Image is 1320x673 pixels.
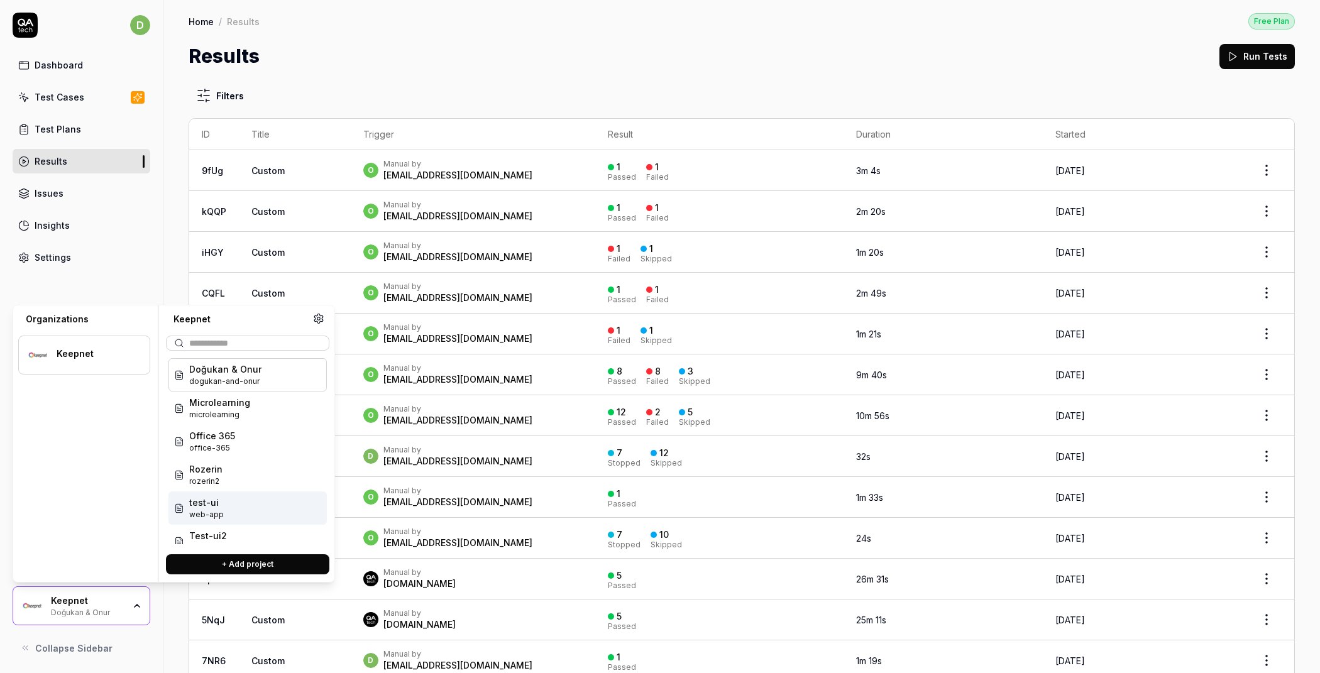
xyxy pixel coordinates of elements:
[251,574,285,584] span: Custom
[251,206,285,217] span: Custom
[856,410,889,421] time: 10m 56s
[383,414,532,427] div: [EMAIL_ADDRESS][DOMAIN_NAME]
[18,313,150,326] div: Organizations
[383,659,532,672] div: [EMAIL_ADDRESS][DOMAIN_NAME]
[383,251,532,263] div: [EMAIL_ADDRESS][DOMAIN_NAME]
[608,500,636,508] div: Passed
[18,336,150,375] button: Keepnet LogoKeepnet
[13,181,150,205] a: Issues
[646,214,669,222] div: Failed
[856,288,886,298] time: 2m 49s
[617,366,622,377] div: 8
[383,373,532,386] div: [EMAIL_ADDRESS][DOMAIN_NAME]
[1043,119,1239,150] th: Started
[13,635,150,660] button: Collapse Sidebar
[608,255,630,263] div: Failed
[189,42,260,70] h1: Results
[57,348,133,359] div: Keepnet
[608,214,636,222] div: Passed
[383,241,532,251] div: Manual by
[659,447,669,459] div: 12
[166,554,329,574] a: + Add project
[383,200,532,210] div: Manual by
[383,537,532,549] div: [EMAIL_ADDRESS][DOMAIN_NAME]
[856,451,871,462] time: 32s
[1055,615,1085,625] time: [DATE]
[608,378,636,385] div: Passed
[189,496,224,509] span: test-ui
[1055,247,1085,258] time: [DATE]
[363,571,378,586] img: 7ccf6c19-61ad-4a6c-8811-018b02a1b829.jpg
[655,407,661,418] div: 2
[617,284,620,295] div: 1
[227,15,260,28] div: Results
[617,529,622,540] div: 7
[251,655,285,666] span: Custom
[383,159,532,169] div: Manual by
[363,612,378,627] img: 7ccf6c19-61ad-4a6c-8811-018b02a1b829.jpg
[1055,288,1085,298] time: [DATE]
[646,296,669,304] div: Failed
[202,574,224,584] a: dpsn
[383,210,532,222] div: [EMAIL_ADDRESS][DOMAIN_NAME]
[856,165,881,176] time: 3m 4s
[651,459,682,467] div: Skipped
[856,574,889,584] time: 26m 31s
[363,490,378,505] span: o
[35,155,67,168] div: Results
[313,313,324,328] a: Organization settings
[856,247,884,258] time: 1m 20s
[383,527,532,537] div: Manual by
[363,367,378,382] span: o
[608,541,641,549] div: Stopped
[844,119,1043,150] th: Duration
[617,611,622,622] div: 5
[383,577,456,590] div: [DOMAIN_NAME]
[383,169,532,182] div: [EMAIL_ADDRESS][DOMAIN_NAME]
[189,529,227,542] span: Test-ui2
[383,567,456,577] div: Manual by
[251,615,285,625] span: Custom
[641,337,672,344] div: Skipped
[51,606,124,616] div: Doğukan & Onur
[35,642,113,655] span: Collapse Sidebar
[189,542,227,554] span: Project ID: SRMn
[383,404,532,414] div: Manual by
[617,161,620,173] div: 1
[856,655,882,666] time: 1m 19s
[383,332,532,345] div: [EMAIL_ADDRESS][DOMAIN_NAME]
[219,15,222,28] div: /
[641,255,672,263] div: Skipped
[13,213,150,238] a: Insights
[351,119,595,150] th: Trigger
[1055,451,1085,462] time: [DATE]
[13,586,150,625] button: Keepnet LogoKeepnetDoğukan & Onur
[1055,492,1085,503] time: [DATE]
[13,85,150,109] a: Test Cases
[383,292,532,304] div: [EMAIL_ADDRESS][DOMAIN_NAME]
[608,337,630,344] div: Failed
[655,284,659,295] div: 1
[363,244,378,260] span: o
[383,322,532,332] div: Manual by
[617,325,620,336] div: 1
[1055,165,1085,176] time: [DATE]
[1248,13,1295,30] div: Free Plan
[363,530,378,545] span: o
[35,219,70,232] div: Insights
[202,288,225,298] a: CQFL
[1055,369,1085,380] time: [DATE]
[856,206,886,217] time: 2m 20s
[1055,410,1085,421] time: [DATE]
[383,282,532,292] div: Manual by
[202,615,225,625] a: 5NqJ
[646,419,669,426] div: Failed
[608,664,636,671] div: Passed
[202,165,223,176] a: 9fUg
[608,623,636,630] div: Passed
[189,429,235,442] span: Office 365
[617,243,620,254] div: 1
[189,442,235,454] span: Project ID: IZIK
[35,123,81,136] div: Test Plans
[239,119,351,150] th: Title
